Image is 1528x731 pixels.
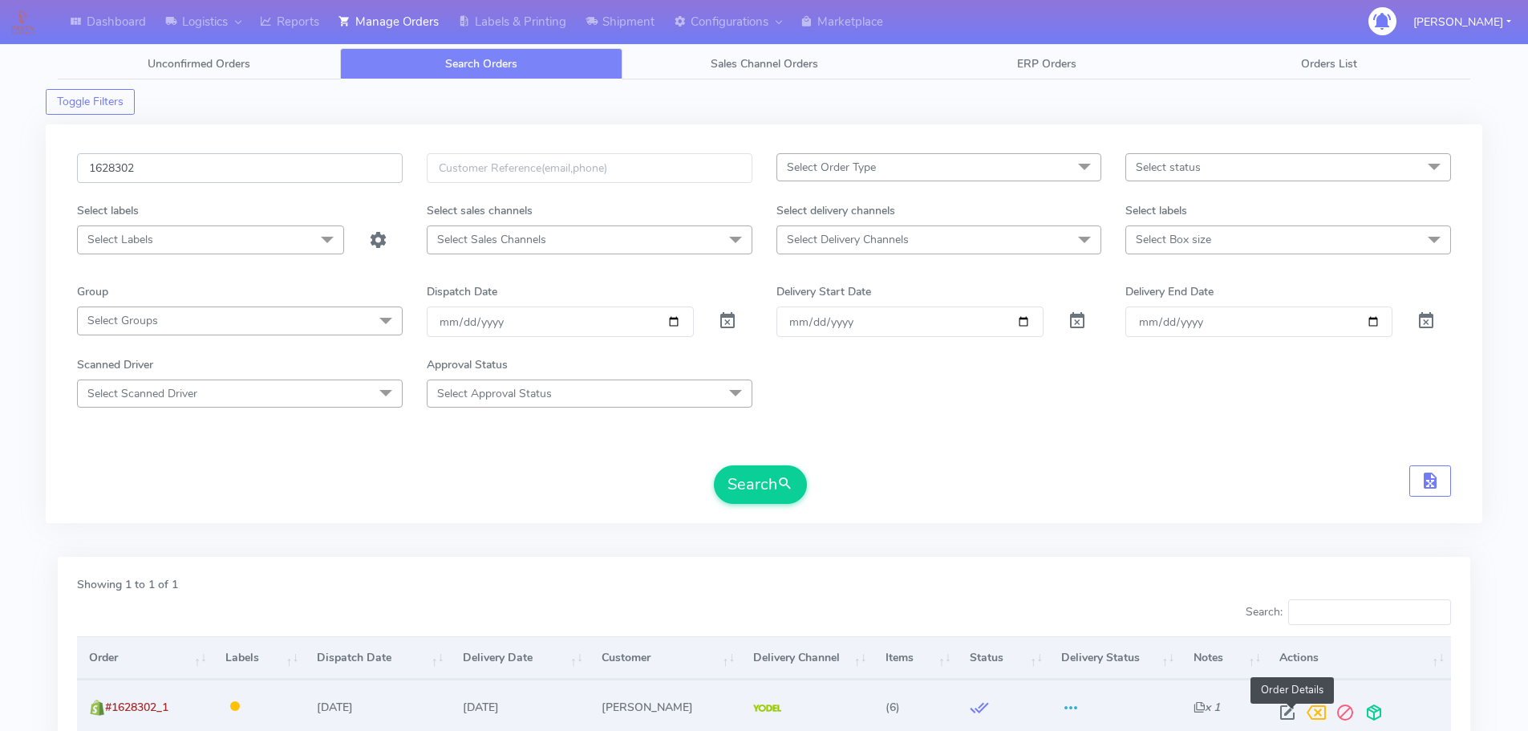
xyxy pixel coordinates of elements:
[1136,232,1211,247] span: Select Box size
[58,48,1470,79] ul: Tabs
[87,313,158,328] span: Select Groups
[714,465,807,504] button: Search
[1125,283,1214,300] label: Delivery End Date
[1401,6,1523,39] button: [PERSON_NAME]
[753,705,781,713] img: Yodel
[1267,636,1451,680] th: Actions: activate to sort column ascending
[776,283,871,300] label: Delivery Start Date
[77,283,108,300] label: Group
[776,202,895,219] label: Select delivery channels
[590,636,741,680] th: Customer: activate to sort column ascending
[77,153,403,183] input: Order Id
[1194,700,1220,715] i: x 1
[213,636,305,680] th: Labels: activate to sort column ascending
[427,356,508,373] label: Approval Status
[886,700,900,715] span: (6)
[1288,599,1451,625] input: Search:
[787,160,876,175] span: Select Order Type
[1301,56,1357,71] span: Orders List
[305,636,450,680] th: Dispatch Date: activate to sort column ascending
[711,56,818,71] span: Sales Channel Orders
[89,700,105,716] img: shopify.png
[1136,160,1201,175] span: Select status
[427,153,752,183] input: Customer Reference(email,phone)
[77,202,139,219] label: Select labels
[437,386,552,401] span: Select Approval Status
[77,636,213,680] th: Order: activate to sort column ascending
[87,232,153,247] span: Select Labels
[46,89,135,115] button: Toggle Filters
[741,636,873,680] th: Delivery Channel: activate to sort column ascending
[148,56,250,71] span: Unconfirmed Orders
[787,232,909,247] span: Select Delivery Channels
[77,356,153,373] label: Scanned Driver
[450,636,589,680] th: Delivery Date: activate to sort column ascending
[1049,636,1181,680] th: Delivery Status: activate to sort column ascending
[873,636,958,680] th: Items: activate to sort column ascending
[427,202,533,219] label: Select sales channels
[1125,202,1187,219] label: Select labels
[427,283,497,300] label: Dispatch Date
[958,636,1049,680] th: Status: activate to sort column ascending
[87,386,197,401] span: Select Scanned Driver
[1181,636,1267,680] th: Notes: activate to sort column ascending
[77,576,178,593] label: Showing 1 to 1 of 1
[437,232,546,247] span: Select Sales Channels
[445,56,517,71] span: Search Orders
[1246,599,1451,625] label: Search:
[1017,56,1076,71] span: ERP Orders
[105,700,168,715] span: #1628302_1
